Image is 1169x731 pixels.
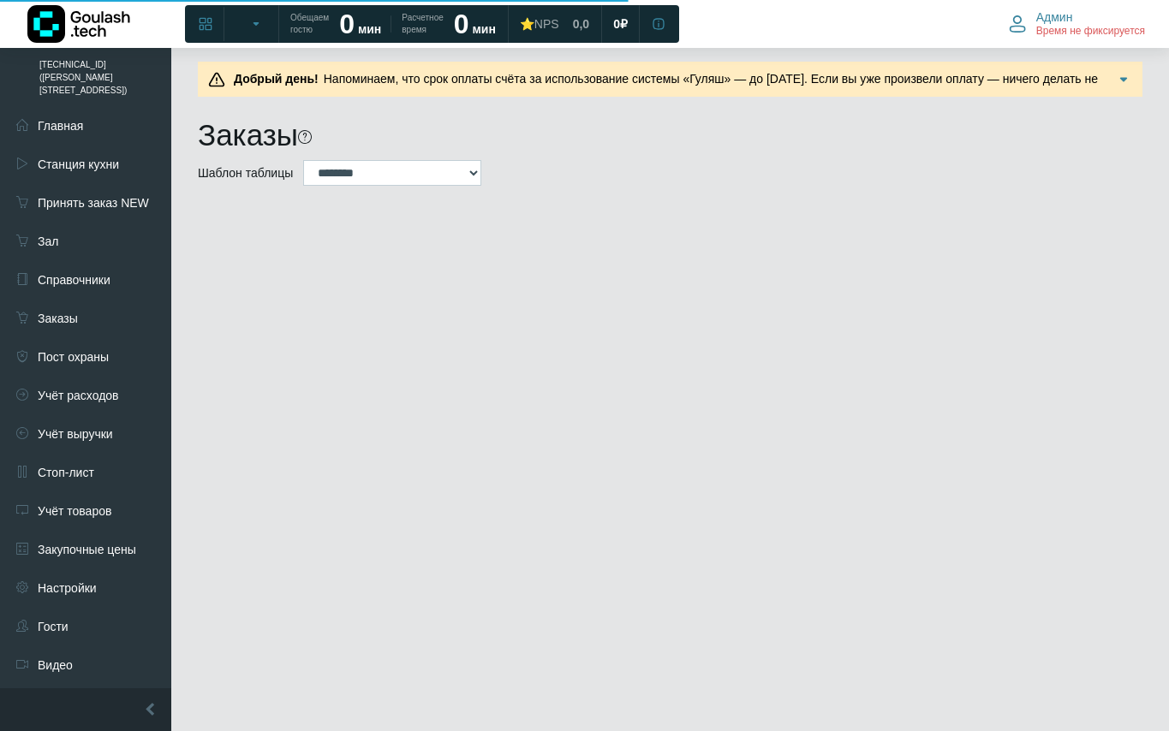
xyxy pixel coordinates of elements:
[620,16,628,32] span: ₽
[198,164,293,182] label: Шаблон таблицы
[290,12,329,36] span: Обещаем гостю
[603,9,638,39] a: 0 ₽
[27,5,130,43] img: Логотип компании Goulash.tech
[510,9,599,39] a: ⭐NPS 0,0
[198,117,298,153] h1: Заказы
[999,6,1155,42] button: Админ Время не фиксируется
[1036,25,1145,39] span: Время не фиксируется
[472,22,495,36] span: мин
[402,12,443,36] span: Расчетное время
[229,72,1107,104] span: Напоминаем, что срок оплаты счёта за использование системы «Гуляш» — до [DATE]. Если вы уже произ...
[1115,71,1132,88] img: Подробнее
[613,16,620,32] span: 0
[454,9,469,39] strong: 0
[208,71,225,88] img: Предупреждение
[339,9,355,39] strong: 0
[280,9,506,39] a: Обещаем гостю 0 мин Расчетное время 0 мин
[534,17,559,31] span: NPS
[520,16,559,32] div: ⭐
[573,16,589,32] span: 0,0
[298,130,312,144] i: На этой странице можно найти заказ, используя различные фильтры. Все пункты заполнять необязатель...
[234,72,319,86] b: Добрый день!
[1036,9,1073,25] span: Админ
[358,22,381,36] span: мин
